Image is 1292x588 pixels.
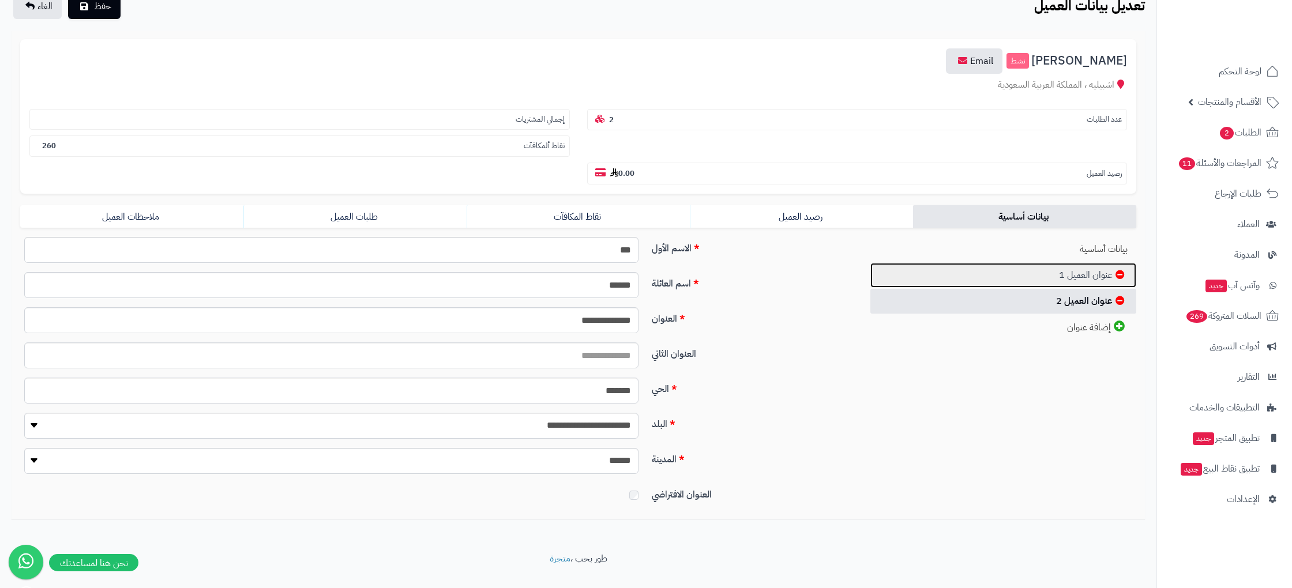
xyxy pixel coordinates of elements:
[647,378,858,396] label: الحي
[647,413,858,431] label: البلد
[1031,54,1127,67] span: [PERSON_NAME]
[946,48,1002,74] a: Email
[1198,94,1261,110] span: الأقسام والمنتجات
[609,114,614,125] b: 2
[467,205,690,228] a: نقاط المكافآت
[690,205,913,228] a: رصيد العميل
[1087,114,1122,125] small: عدد الطلبات
[870,263,1136,288] a: عنوان العميل 1
[29,78,1127,92] div: اشبيليه ، المملكة العربية السعودية
[1215,186,1261,202] span: طلبات الإرجاع
[647,448,858,466] label: المدينة
[1164,241,1285,269] a: المدونة
[1234,247,1260,263] span: المدونة
[1189,399,1260,416] span: التطبيقات والخدمات
[647,237,858,255] label: الاسم الأول
[1164,455,1285,483] a: تطبيق نقاط البيعجديد
[42,140,56,151] b: 260
[1219,63,1261,80] span: لوحة التحكم
[870,289,1136,314] a: عنوان العميل 2
[610,168,634,179] b: 0.00
[913,205,1136,228] a: بيانات أساسية
[1238,369,1260,385] span: التقارير
[1193,432,1214,445] span: جديد
[1219,125,1261,141] span: الطلبات
[647,483,858,502] label: العنوان الافتراضي
[1164,272,1285,299] a: وآتس آبجديد
[550,552,570,566] a: متجرة
[870,315,1136,340] a: إضافة عنوان
[1220,127,1234,140] span: 2
[1164,180,1285,208] a: طلبات الإرجاع
[1164,119,1285,146] a: الطلبات2
[1227,491,1260,507] span: الإعدادات
[1181,463,1202,476] span: جديد
[20,205,243,228] a: ملاحظات العميل
[1164,363,1285,391] a: التقارير
[1204,277,1260,293] span: وآتس آب
[1164,485,1285,513] a: الإعدادات
[243,205,467,228] a: طلبات العميل
[1164,424,1285,452] a: تطبيق المتجرجديد
[516,114,565,125] small: إجمالي المشتريات
[1087,168,1122,179] small: رصيد العميل
[1164,333,1285,360] a: أدوات التسويق
[1164,394,1285,421] a: التطبيقات والخدمات
[1164,149,1285,177] a: المراجعات والأسئلة11
[1164,210,1285,238] a: العملاء
[1210,338,1260,355] span: أدوات التسويق
[1192,430,1260,446] span: تطبيق المتجر
[524,141,565,152] small: نقاط ألمكافآت
[1164,302,1285,330] a: السلات المتروكة269
[1178,155,1261,171] span: المراجعات والأسئلة
[1237,216,1260,232] span: العملاء
[1164,58,1285,85] a: لوحة التحكم
[1179,157,1195,170] span: 11
[1205,280,1227,292] span: جديد
[1006,53,1029,69] small: نشط
[647,272,858,291] label: اسم العائلة
[870,237,1136,262] a: بيانات أساسية
[1186,310,1207,323] span: 269
[1185,308,1261,324] span: السلات المتروكة
[1180,461,1260,477] span: تطبيق نقاط البيع
[647,342,858,361] label: العنوان الثاني
[647,307,858,326] label: العنوان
